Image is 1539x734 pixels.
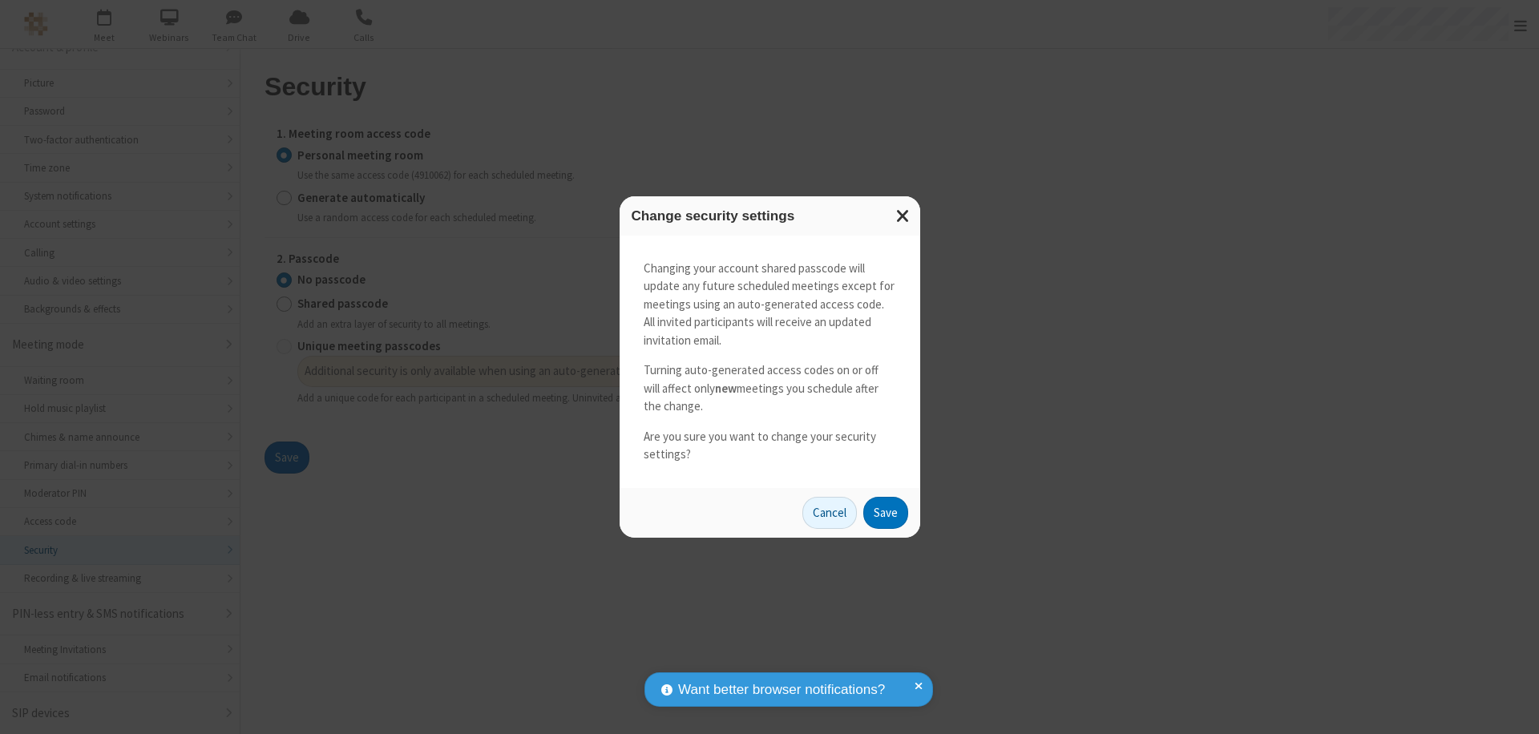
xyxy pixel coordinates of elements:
p: Changing your account shared passcode will update any future scheduled meetings except for meetin... [644,260,896,350]
p: Are you sure you want to change your security settings? [644,428,896,464]
button: Close modal [887,196,920,236]
button: Cancel [802,497,857,529]
span: Want better browser notifications? [678,680,885,700]
h3: Change security settings [632,208,908,224]
button: Save [863,497,908,529]
p: Turning auto-generated access codes on or off will affect only meetings you schedule after the ch... [644,361,896,416]
strong: new [715,381,737,396]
